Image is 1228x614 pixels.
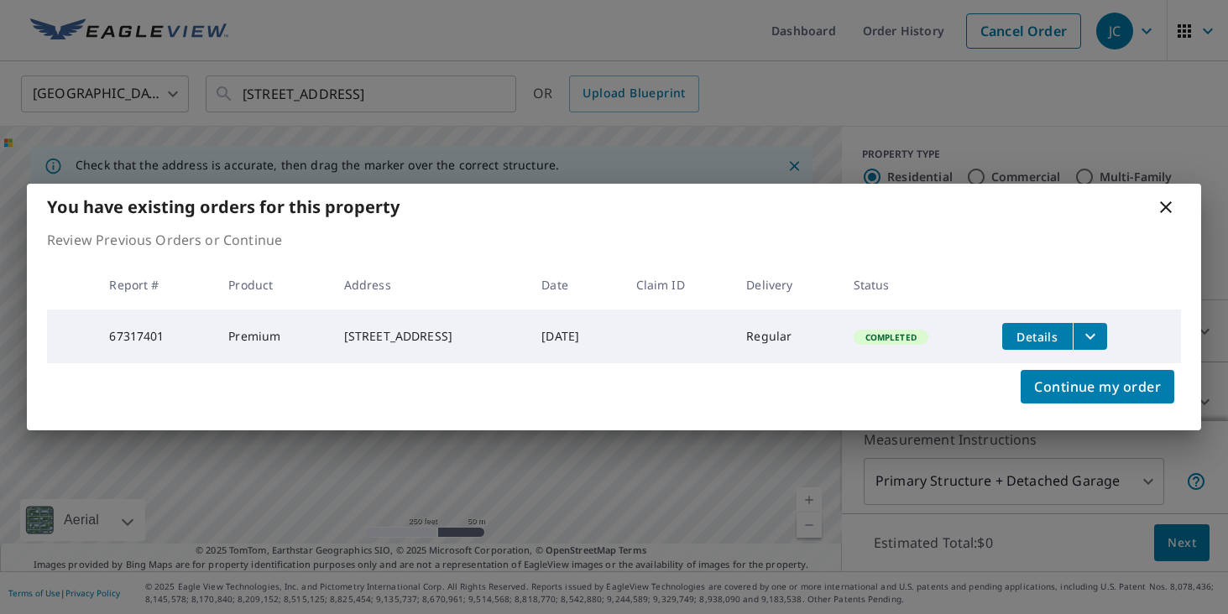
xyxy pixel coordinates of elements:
th: Delivery [733,260,839,310]
th: Date [528,260,622,310]
span: Continue my order [1034,375,1161,398]
button: detailsBtn-67317401 [1002,323,1073,350]
button: Continue my order [1021,370,1174,403]
th: Report # [96,260,215,310]
th: Claim ID [623,260,734,310]
td: Regular [733,310,839,363]
button: filesDropdownBtn-67317401 [1073,323,1107,350]
th: Product [215,260,330,310]
th: Address [331,260,529,310]
div: [STREET_ADDRESS] [344,328,515,345]
span: Completed [855,331,927,343]
td: [DATE] [528,310,622,363]
span: Details [1012,329,1063,345]
th: Status [840,260,989,310]
p: Review Previous Orders or Continue [47,230,1181,250]
td: Premium [215,310,330,363]
td: 67317401 [96,310,215,363]
b: You have existing orders for this property [47,195,400,218]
